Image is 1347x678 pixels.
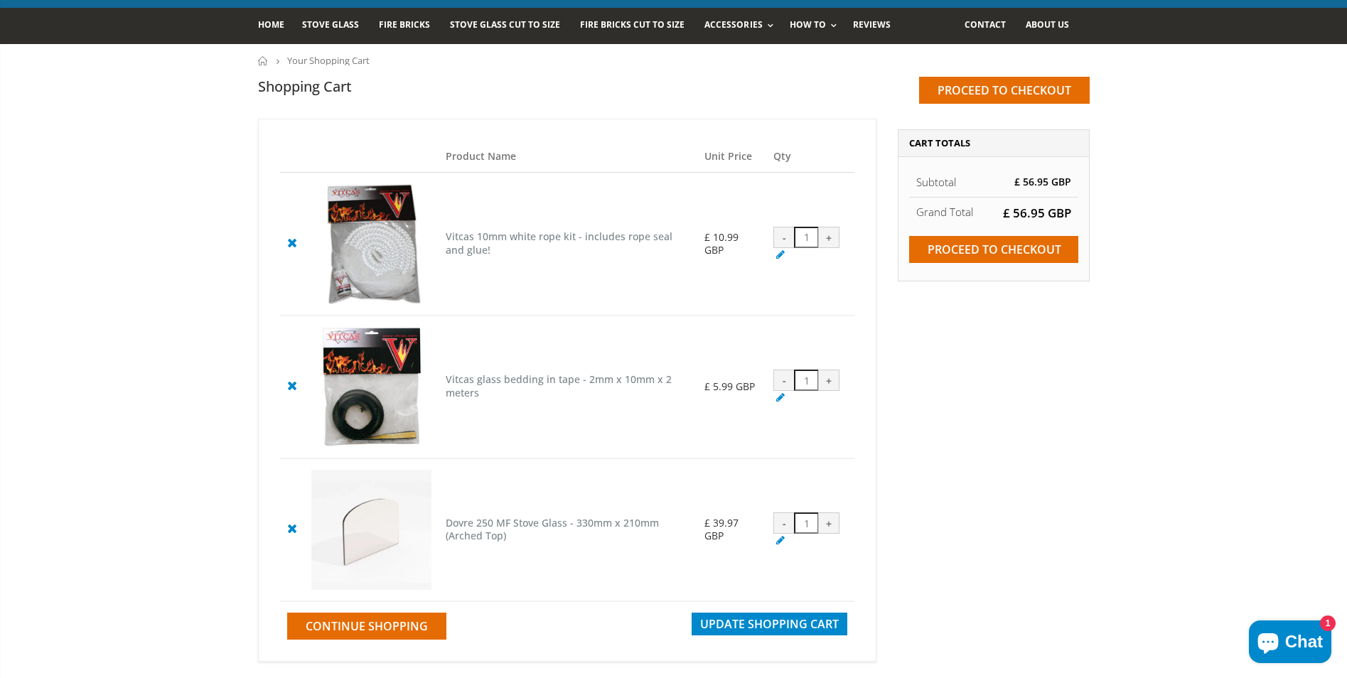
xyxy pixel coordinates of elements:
[704,18,762,31] span: Accessories
[446,230,672,257] a: Vitcas 10mm white rope kit - includes rope seal and glue!
[1014,175,1071,188] span: £ 56.95 GBP
[580,18,685,31] span: Fire Bricks Cut To Size
[306,618,428,634] span: Continue Shopping
[773,512,795,534] div: -
[919,77,1090,104] input: Proceed to checkout
[818,370,839,391] div: +
[287,613,446,640] a: Continue Shopping
[704,230,739,257] span: £ 10.99 GBP
[916,205,973,219] strong: Grand Total
[379,8,441,44] a: Fire Bricks
[704,8,780,44] a: Accessories
[1245,620,1336,667] inbox-online-store-chat: Shopify online store chat
[311,183,431,303] img: Vitcas 10mm white rope kit - includes rope seal and glue!
[704,380,755,393] span: £ 5.99 GBP
[909,236,1078,263] input: Proceed to checkout
[439,141,697,173] th: Product Name
[311,470,431,590] img: Dovre 250 MF Stove Glass - 330mm x 210mm (Arched Top)
[766,141,854,173] th: Qty
[258,77,352,96] h1: Shopping Cart
[704,516,739,542] span: £ 39.97 GBP
[909,136,970,149] span: Cart Totals
[446,516,659,543] a: Dovre 250 MF Stove Glass - 330mm x 210mm (Arched Top)
[258,18,284,31] span: Home
[450,18,560,31] span: Stove Glass Cut To Size
[1003,205,1071,221] span: £ 56.95 GBP
[700,616,839,632] span: Update Shopping Cart
[580,8,695,44] a: Fire Bricks Cut To Size
[258,56,269,65] a: Home
[916,175,956,189] span: Subtotal
[790,8,844,44] a: How To
[379,18,430,31] span: Fire Bricks
[790,18,826,31] span: How To
[446,372,672,399] a: Vitcas glass bedding in tape - 2mm x 10mm x 2 meters
[965,8,1016,44] a: Contact
[773,370,795,391] div: -
[1026,18,1069,31] span: About us
[853,18,891,31] span: Reviews
[311,327,431,447] img: Vitcas glass bedding in tape - 2mm x 10mm x 2 meters
[773,227,795,248] div: -
[818,512,839,534] div: +
[692,613,847,635] button: Update Shopping Cart
[302,18,359,31] span: Stove Glass
[287,54,370,67] span: Your Shopping Cart
[818,227,839,248] div: +
[302,8,370,44] a: Stove Glass
[853,8,901,44] a: Reviews
[697,141,766,173] th: Unit Price
[450,8,571,44] a: Stove Glass Cut To Size
[965,18,1006,31] span: Contact
[1026,8,1080,44] a: About us
[258,8,295,44] a: Home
